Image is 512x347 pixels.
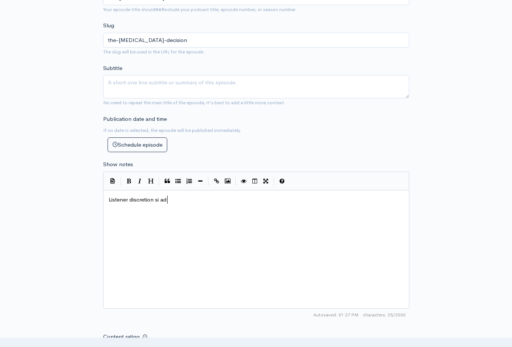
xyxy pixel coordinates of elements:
i: | [120,177,121,186]
button: Quote [162,176,173,187]
button: Heading [145,176,157,187]
span: Autosaved: 01:27 PM [313,312,358,318]
i: | [235,177,236,186]
small: If no date is selected, the episode will be published immediately. [103,127,241,133]
strong: not [155,6,164,13]
button: Insert Horizontal Line [195,176,206,187]
button: Insert Image [222,176,233,187]
label: Show notes [103,160,133,169]
span: 25/2000 [363,312,406,318]
small: No need to repeat the main title of the episode, it's best to add a little more context. [103,99,285,106]
button: Generic List [173,176,184,187]
button: Schedule episode [108,137,167,153]
button: Markdown Guide [277,176,288,187]
small: Your episode title should include your podcast title, episode number, or season number. [103,6,297,13]
button: Insert Show Notes Template [107,175,118,186]
button: Italic [134,176,145,187]
label: Slug [103,21,114,30]
label: Content rating [103,329,140,344]
button: Toggle Fullscreen [260,176,271,187]
input: title-of-episode [103,33,409,48]
i: | [208,177,209,186]
label: Publication date and time [103,115,167,123]
button: Numbered List [184,176,195,187]
button: Toggle Side by Side [249,176,260,187]
small: The slug will be used in the URL for the episode. [103,49,205,55]
button: Bold [123,176,134,187]
button: Toggle Preview [238,176,249,187]
button: Create Link [211,176,222,187]
span: Listener discretion si ad [109,196,166,203]
label: Subtitle [103,64,122,73]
